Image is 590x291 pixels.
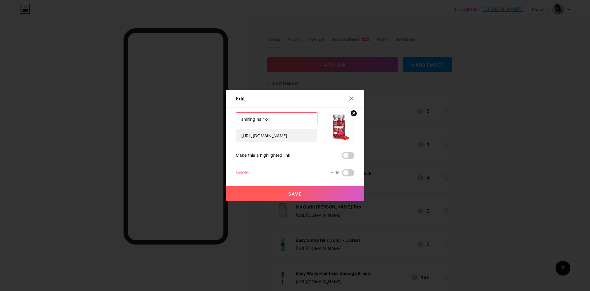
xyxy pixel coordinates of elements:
[288,191,302,196] span: Save
[236,152,290,159] div: Make this a highlighted link
[236,169,249,176] div: Delete
[330,169,340,176] span: Hide
[226,186,364,201] button: Save
[236,129,317,142] input: URL
[236,95,245,102] div: Edit
[325,112,354,142] img: link_thumbnail
[236,113,317,125] input: Title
